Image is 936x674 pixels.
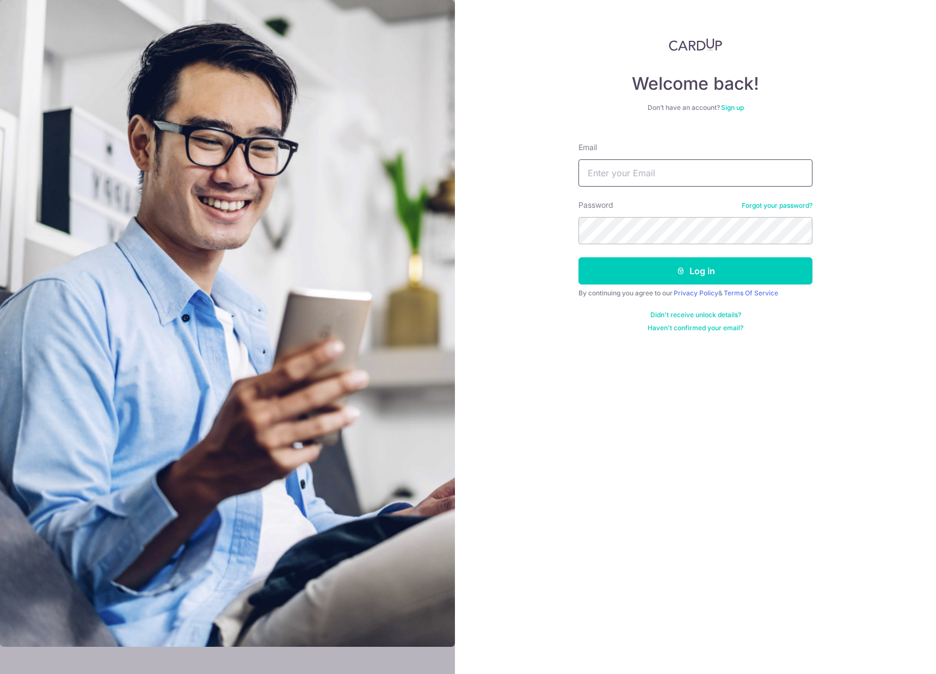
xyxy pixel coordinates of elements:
label: Email [578,142,597,153]
div: Don’t have an account? [578,103,812,112]
button: Log in [578,257,812,285]
label: Password [578,200,613,211]
img: CardUp Logo [669,38,722,51]
a: Privacy Policy [674,289,718,297]
a: Forgot your password? [742,201,812,210]
a: Sign up [721,103,744,112]
a: Haven't confirmed your email? [648,324,743,332]
div: By continuing you agree to our & [578,289,812,298]
a: Terms Of Service [724,289,778,297]
input: Enter your Email [578,159,812,187]
a: Didn't receive unlock details? [650,311,741,319]
h4: Welcome back! [578,73,812,95]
